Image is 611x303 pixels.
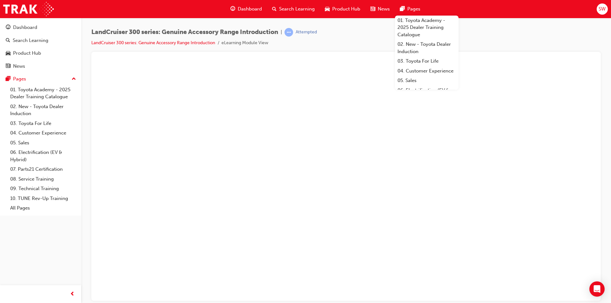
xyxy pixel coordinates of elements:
span: car-icon [6,51,11,56]
span: pages-icon [400,5,405,13]
a: 04. Customer Experience [8,128,79,138]
button: DashboardSearch LearningProduct HubNews [3,20,79,73]
a: 09. Technical Training [8,184,79,194]
a: Dashboard [3,22,79,33]
span: | [281,29,282,36]
li: eLearning Module View [221,39,268,47]
a: 06. Electrification (EV & Hybrid) [395,86,459,102]
a: news-iconNews [365,3,395,16]
a: pages-iconPages [395,3,425,16]
a: News [3,60,79,72]
button: SW [597,3,608,15]
div: Pages [13,75,26,83]
a: LandCruiser 300 series: Genuine Accessory Range Introduction [91,40,215,45]
div: Open Intercom Messenger [589,281,605,297]
div: Search Learning [13,37,48,44]
span: search-icon [272,5,277,13]
span: car-icon [325,5,330,13]
span: Product Hub [332,5,360,13]
span: up-icon [72,75,76,83]
img: Trak [3,2,54,16]
a: 05. Sales [395,76,459,86]
a: car-iconProduct Hub [320,3,365,16]
a: 01. Toyota Academy - 2025 Dealer Training Catalogue [8,85,79,102]
span: learningRecordVerb_ATTEMPT-icon [284,28,293,37]
a: 08. Service Training [8,174,79,184]
span: prev-icon [70,290,75,298]
a: Search Learning [3,35,79,46]
a: 04. Customer Experience [395,66,459,76]
span: pages-icon [6,76,11,82]
a: 01. Toyota Academy - 2025 Dealer Training Catalogue [395,16,459,40]
span: search-icon [6,38,10,44]
a: 10. TUNE Rev-Up Training [8,194,79,203]
span: News [378,5,390,13]
button: Pages [3,73,79,85]
span: Dashboard [238,5,262,13]
span: guage-icon [230,5,235,13]
span: LandCruiser 300 series: Genuine Accessory Range Introduction [91,29,278,36]
div: Dashboard [13,24,37,31]
div: Attempted [296,29,317,35]
a: 07. Parts21 Certification [8,164,79,174]
a: 03. Toyota For Life [395,56,459,66]
a: 02. New - Toyota Dealer Induction [395,39,459,56]
a: 05. Sales [8,138,79,148]
span: Pages [407,5,420,13]
a: search-iconSearch Learning [267,3,320,16]
a: 06. Electrification (EV & Hybrid) [8,148,79,164]
span: SW [599,5,606,13]
span: Search Learning [279,5,315,13]
a: guage-iconDashboard [225,3,267,16]
a: All Pages [8,203,79,213]
div: Product Hub [13,50,41,57]
a: 02. New - Toyota Dealer Induction [8,102,79,119]
span: guage-icon [6,25,11,31]
span: news-icon [370,5,375,13]
div: News [13,63,25,70]
span: news-icon [6,64,11,69]
a: Product Hub [3,47,79,59]
a: 03. Toyota For Life [8,119,79,128]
